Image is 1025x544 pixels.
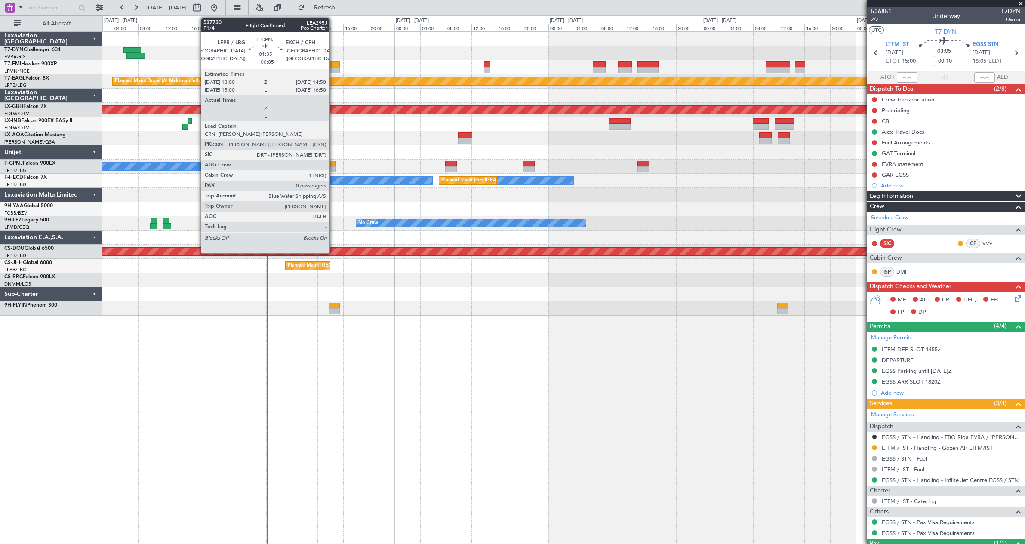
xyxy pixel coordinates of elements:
span: 15:00 [902,57,916,66]
div: No Crew [265,174,285,187]
div: 08:00 [446,24,471,31]
a: Manage Services [871,411,914,419]
span: 536851 [871,7,892,16]
div: LTFM DEP SLOT 1455z [882,346,940,353]
a: DNMM/LOS [4,281,31,287]
div: Planned Maint [GEOGRAPHIC_DATA] ([GEOGRAPHIC_DATA]) [441,174,577,187]
a: LX-AOACitation Mustang [4,132,66,138]
span: (3/4) [994,399,1007,408]
div: [DATE] - [DATE] [104,17,137,25]
span: CR [942,296,949,304]
div: 12:00 [164,24,190,31]
a: Manage Permits [871,334,913,342]
a: EGSS / STN - Fuel [882,455,927,462]
a: F-GPNJFalcon 900EX [4,161,55,166]
input: Trip Number [26,1,76,14]
span: EGSS STN [973,40,998,49]
button: Refresh [294,1,345,15]
span: 03:05 [937,47,951,56]
span: LX-INB [4,118,21,123]
div: 20:00 [369,24,395,31]
div: DEPARTURE [882,357,914,364]
div: 04:00 [113,24,139,31]
span: 2/2 [871,16,892,23]
a: LFPB/LBG [4,252,27,259]
div: 03:36 Z [243,181,263,186]
div: 20:00 [215,24,241,31]
span: DP [918,308,926,317]
div: Underway [932,12,960,21]
div: 12:00 [779,24,805,31]
span: [DATE] [886,49,903,57]
a: EVRA/RIX [4,54,26,60]
span: 9H-FLYIN [4,303,27,308]
span: MF [898,296,906,304]
span: Services [870,399,892,409]
div: [DATE] - [DATE] [242,17,275,25]
div: 21:09 Z [223,181,243,186]
span: Permits [870,322,890,332]
span: Dispatch [870,422,893,432]
span: [DATE] [973,49,990,57]
a: LTFM / IST - Fuel [882,466,924,473]
span: T7-DYN [4,47,24,52]
button: All Aircraft [9,17,93,31]
a: CS-RRCFalcon 900LX [4,274,55,280]
div: CB [882,117,889,125]
a: EGSS / STN - Handling - FBO Riga EVRA / [PERSON_NAME] [882,433,1021,441]
div: SIC [880,239,894,248]
div: 20:00 [830,24,856,31]
a: VVV [982,240,1002,247]
span: T7-DYN [935,27,957,36]
div: 16:00 [343,24,369,31]
a: LFMN/NCE [4,68,30,74]
div: 20:00 [523,24,548,31]
div: 08:00 [753,24,779,31]
a: 9H-FLYINPhenom 300 [4,303,57,308]
div: 20:00 [676,24,702,31]
span: AC [920,296,928,304]
span: T7-EAGL [4,76,25,81]
div: 04:00 [728,24,754,31]
span: Cabin Crew [870,253,902,263]
a: EGSS / STN - Pax Visa Requirements [882,519,975,526]
span: 9H-LPZ [4,218,22,223]
div: GAT Terminal [882,150,915,157]
div: EGSS ARR SLOT 1820Z [882,378,941,385]
div: [DATE] - [DATE] [550,17,583,25]
span: FP [898,308,904,317]
a: CS-JHHGlobal 6000 [4,260,52,265]
div: [DATE] - [DATE] [857,17,890,25]
div: Planned Maint [GEOGRAPHIC_DATA] ([GEOGRAPHIC_DATA]) [288,259,423,272]
a: LFMD/CEQ [4,224,29,231]
div: 08:00 [138,24,164,31]
div: 08:00 [600,24,625,31]
div: CP [966,239,980,248]
div: Fuel Arrangements [882,139,930,146]
a: [PERSON_NAME]/QSA [4,139,55,145]
span: Flight Crew [870,225,902,235]
span: CS-JHH [4,260,23,265]
a: FCBB/BZV [4,210,27,216]
span: Others [870,507,889,517]
span: All Aircraft [22,21,91,27]
div: 04:00 [574,24,600,31]
span: DFC, [963,296,976,304]
div: LFPB [242,175,262,181]
span: Leg Information [870,191,913,201]
div: 08:00 [292,24,318,31]
div: Add new [881,389,1021,396]
div: Planned Maint [GEOGRAPHIC_DATA] ([GEOGRAPHIC_DATA]) [208,117,343,130]
div: - - [896,240,916,247]
div: Prebriefing [882,107,910,114]
button: UTC [869,26,884,34]
span: CS-RRC [4,274,23,280]
div: 00:00 [856,24,881,31]
span: ATOT [880,73,895,82]
span: T7DYN [1001,7,1021,16]
a: Schedule Crew [871,214,908,222]
div: Planned Maint Dubai (Al Maktoum Intl) [115,75,200,88]
a: LFPB/LBG [4,267,27,273]
span: FFC [991,296,1000,304]
span: Charter [870,486,890,496]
